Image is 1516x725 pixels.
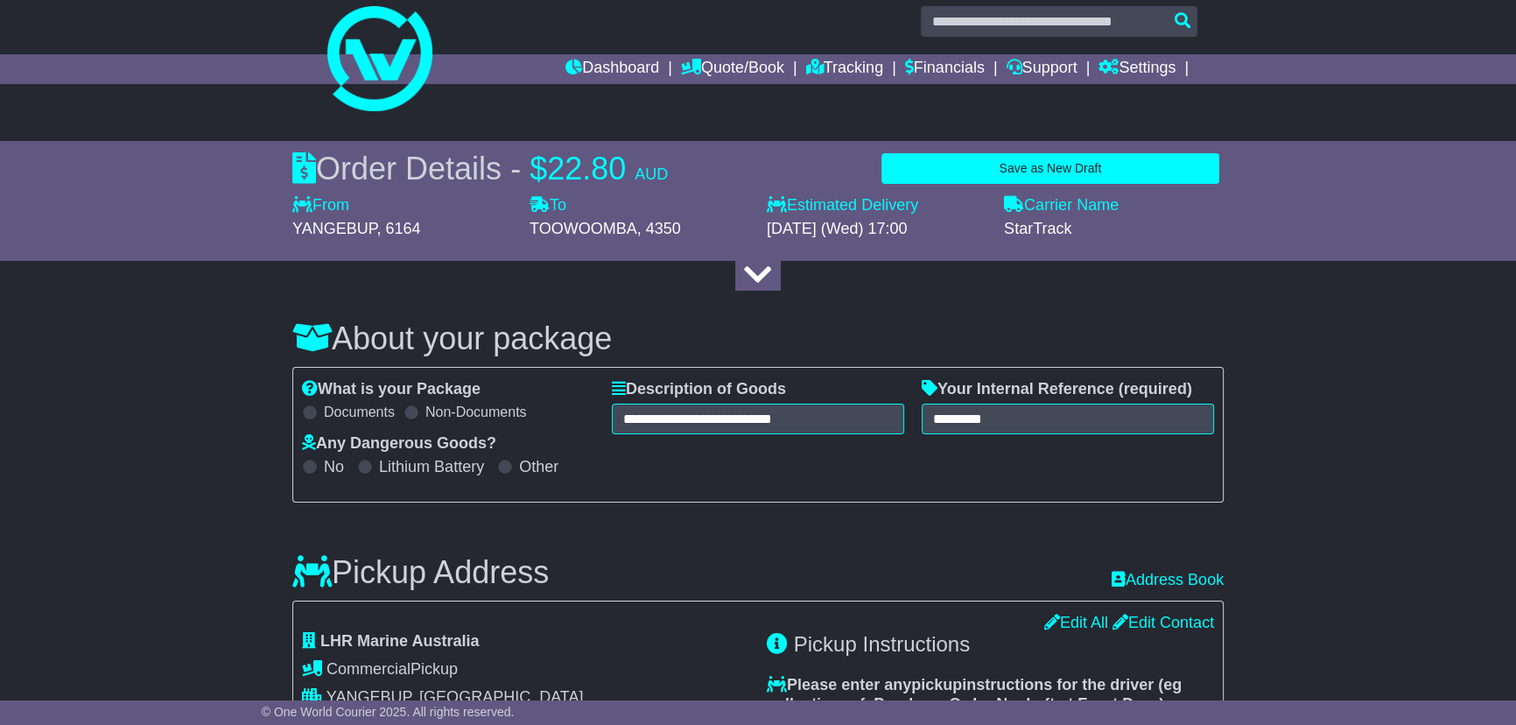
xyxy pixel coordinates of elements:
[911,676,962,693] span: pickup
[425,404,527,420] label: Non-Documents
[1098,54,1176,84] a: Settings
[547,151,626,187] span: 22.80
[905,54,985,84] a: Financials
[324,404,395,420] label: Documents
[376,220,420,237] span: , 6164
[292,321,1224,356] h3: About your package
[292,555,549,590] h3: Pickup Address
[326,660,411,678] span: Commercial
[326,688,584,706] span: YANGEBUP, [GEOGRAPHIC_DATA]
[324,458,344,477] label: No
[262,705,515,719] span: © One World Courier 2025. All rights reserved.
[302,660,749,679] div: Pickup
[530,220,637,237] span: TOOWOOMBA
[767,196,986,215] label: Estimated Delivery
[302,434,496,454] label: Any Dangerous Goods?
[767,220,986,239] div: [DATE] (Wed) 17:00
[320,632,479,650] span: LHR Marine Australia
[530,196,566,215] label: To
[1112,571,1224,590] a: Address Book
[1007,54,1077,84] a: Support
[881,153,1219,184] button: Save as New Draft
[681,54,784,84] a: Quote/Book
[379,458,484,477] label: Lithium Battery
[922,380,1192,399] label: Your Internal Reference (required)
[1004,196,1119,215] label: Carrier Name
[1112,614,1214,631] a: Edit Contact
[530,151,547,187] span: $
[635,165,668,183] span: AUD
[767,676,1214,714] label: Please enter any instructions for the driver ( )
[612,380,786,399] label: Description of Goods
[1004,220,1224,239] div: StarTrack
[565,54,659,84] a: Dashboard
[806,54,883,84] a: Tracking
[302,380,481,399] label: What is your Package
[292,150,668,187] div: Order Details -
[1044,614,1108,631] a: Edit All
[519,458,558,477] label: Other
[292,220,376,237] span: YANGEBUP
[767,676,1182,713] span: eg collection ref, Purchase Order No, Left at Front Door
[794,632,970,656] span: Pickup Instructions
[292,196,349,215] label: From
[637,220,681,237] span: , 4350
